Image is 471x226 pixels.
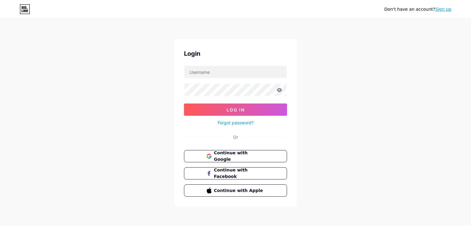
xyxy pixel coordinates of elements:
[184,49,287,58] div: Login
[227,107,245,112] span: Log In
[184,66,287,78] input: Username
[184,150,287,162] button: Continue with Google
[384,6,451,13] div: Don't have an account?
[184,184,287,197] button: Continue with Apple
[184,104,287,116] button: Log In
[435,7,451,12] a: Sign up
[214,187,265,194] span: Continue with Apple
[214,150,265,163] span: Continue with Google
[184,167,287,179] button: Continue with Facebook
[233,134,238,140] div: Or
[218,119,254,126] a: Forgot password?
[214,167,265,180] span: Continue with Facebook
